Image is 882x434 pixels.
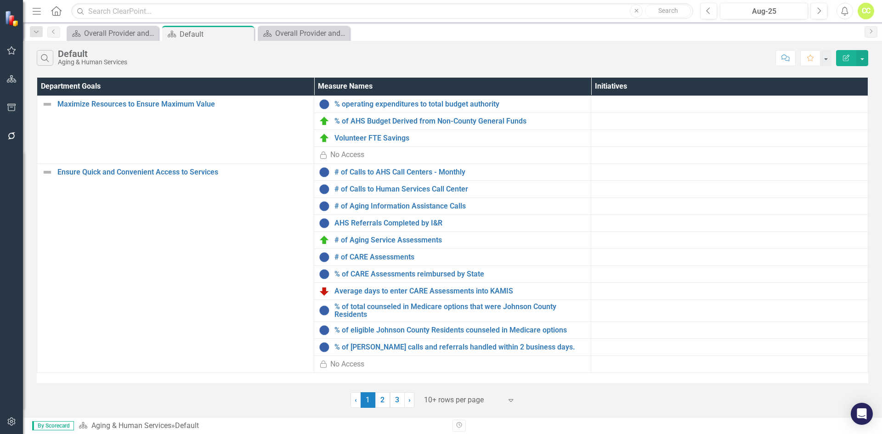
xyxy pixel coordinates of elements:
td: Double-Click to Edit Right Click for Context Menu [314,130,591,147]
img: No Information [319,184,330,195]
img: ClearPoint Strategy [5,10,21,26]
div: Default [175,421,199,430]
td: Double-Click to Edit Right Click for Context Menu [314,248,591,265]
a: % of AHS Budget Derived from Non-County General Funds [334,117,586,125]
a: % of [PERSON_NAME] calls and referrals handled within 2 business days. [334,343,586,351]
div: Default [180,28,252,40]
a: # of Calls to AHS Call Centers - Monthly [334,168,586,176]
a: % of total counseled in Medicare options that were Johnson County Residents [334,303,586,319]
td: Double-Click to Edit Right Click for Context Menu [314,113,591,130]
img: Not Defined [42,99,53,110]
div: No Access [330,359,364,370]
a: Overall Provider and Services Dashboard [260,28,347,39]
td: Double-Click to Edit Right Click for Context Menu [314,214,591,231]
img: No Information [319,99,330,110]
a: % operating expenditures to total budget authority [334,100,586,108]
img: No Information [319,342,330,353]
a: Maximize Resources to Ensure Maximum Value [57,100,309,108]
td: Double-Click to Edit Right Click for Context Menu [314,322,591,339]
span: 1 [361,392,375,408]
div: Aging & Human Services [58,59,127,66]
img: No Information [319,269,330,280]
span: By Scorecard [32,421,74,430]
input: Search ClearPoint... [71,3,693,19]
a: # of Aging Service Assessments [334,236,586,244]
div: Overall Provider and Services Dashboard [275,28,347,39]
span: › [408,395,411,404]
td: Double-Click to Edit Right Click for Context Menu [314,197,591,214]
a: # of Aging Information Assistance Calls [334,202,586,210]
a: Aging & Human Services [91,421,171,430]
div: No Access [330,150,364,160]
button: Search [645,5,691,17]
img: No Information [319,305,330,316]
img: No Information [319,201,330,212]
img: Not Defined [42,167,53,178]
img: On Target [319,235,330,246]
img: On Target [319,116,330,127]
td: Double-Click to Edit Right Click for Context Menu [37,96,314,163]
img: On Target [319,133,330,144]
img: No Information [319,218,330,229]
a: Volunteer FTE Savings [334,134,586,142]
td: Double-Click to Edit Right Click for Context Menu [314,282,591,299]
img: No Information [319,325,330,336]
td: Double-Click to Edit Right Click for Context Menu [314,265,591,282]
button: CC [858,3,874,19]
a: AHS Referrals Completed by I&R [334,219,586,227]
a: Average days to enter CARE Assessments into KAMIS [334,287,586,295]
span: ‹ [355,395,357,404]
a: % of eligible Johnson County Residents counseled in Medicare options [334,326,586,334]
div: Overall Provider and Services Dashboard [84,28,156,39]
a: % of CARE Assessments reimbursed by State [334,270,586,278]
img: No Information [319,252,330,263]
div: Default [58,49,127,59]
div: Aug-25 [723,6,805,17]
span: Search [658,7,678,14]
a: # of CARE Assessments [334,253,586,261]
img: No Information [319,167,330,178]
td: Double-Click to Edit Right Click for Context Menu [314,299,591,321]
img: Below Plan [319,286,330,297]
td: Double-Click to Edit Right Click for Context Menu [314,231,591,248]
a: # of Calls to Human Services Call Center [334,185,586,193]
div: Open Intercom Messenger [851,403,873,425]
td: Double-Click to Edit Right Click for Context Menu [314,180,591,197]
td: Double-Click to Edit Right Click for Context Menu [314,96,591,113]
a: 3 [390,392,405,408]
td: Double-Click to Edit Right Click for Context Menu [314,163,591,180]
td: Double-Click to Edit Right Click for Context Menu [37,163,314,372]
button: Aug-25 [720,3,808,19]
a: 2 [375,392,390,408]
td: Double-Click to Edit Right Click for Context Menu [314,339,591,356]
div: » [79,421,446,431]
a: Overall Provider and Services Dashboard [69,28,156,39]
a: Ensure Quick and Convenient Access to Services [57,168,309,176]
